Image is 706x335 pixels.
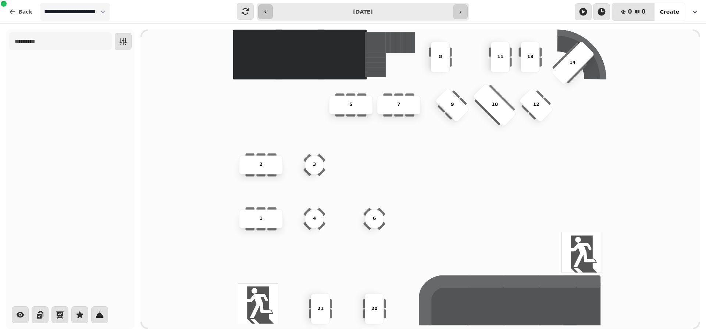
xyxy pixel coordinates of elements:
[313,215,316,222] p: 4
[371,305,378,312] p: 20
[18,9,32,14] span: Back
[451,101,454,108] p: 9
[259,215,263,222] p: 1
[642,9,646,15] span: 0
[612,3,654,21] button: 00
[527,54,533,60] p: 13
[317,305,324,312] p: 21
[373,215,376,222] p: 6
[497,54,503,60] p: 11
[654,3,685,21] button: Create
[3,3,38,21] button: Back
[259,161,263,168] p: 2
[628,9,632,15] span: 0
[439,54,442,60] p: 8
[313,161,316,168] p: 3
[660,9,679,14] span: Create
[397,101,400,108] p: 7
[570,60,576,66] p: 14
[349,101,353,108] p: 5
[533,101,539,108] p: 12
[492,101,498,108] p: 10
